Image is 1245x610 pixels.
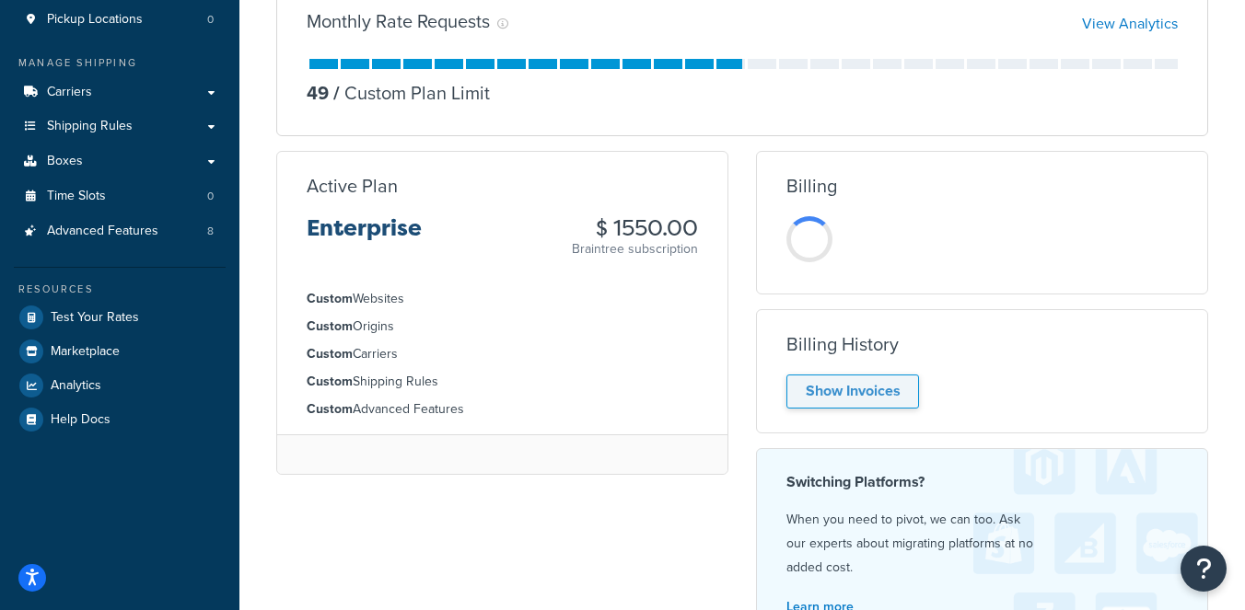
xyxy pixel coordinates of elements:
li: Time Slots [14,179,226,213]
div: Manage Shipping [14,55,226,71]
a: Help Docs [14,403,226,436]
span: Shipping Rules [47,119,133,134]
p: 49 [307,80,329,106]
span: Help Docs [51,412,111,428]
li: Pickup Locations [14,3,226,37]
strong: Custom [307,317,353,336]
strong: Custom [307,372,353,391]
span: 0 [207,12,214,28]
li: Websites [307,289,698,309]
div: Resources [14,282,226,297]
strong: Custom [307,289,353,308]
p: Custom Plan Limit [329,80,490,106]
h3: Billing History [786,334,899,354]
h3: Enterprise [307,216,422,255]
a: Advanced Features 8 [14,214,226,248]
strong: Custom [307,399,353,419]
a: Time Slots 0 [14,179,226,213]
h3: Billing [786,176,837,196]
a: Show Invoices [786,374,919,409]
li: Advanced Features [307,399,698,420]
span: Carriers [47,85,92,100]
span: Analytics [51,378,101,394]
strong: Custom [307,344,353,363]
li: Shipping Rules [307,372,698,392]
li: Origins [307,317,698,337]
span: Advanced Features [47,224,158,239]
h4: Switching Platforms? [786,471,1178,493]
span: Test Your Rates [51,310,139,326]
span: 8 [207,224,214,239]
a: Shipping Rules [14,109,226,144]
button: Open Resource Center [1181,546,1227,592]
span: 0 [207,189,214,204]
a: Test Your Rates [14,301,226,334]
span: / [333,79,340,107]
a: Pickup Locations 0 [14,3,226,37]
a: Marketplace [14,335,226,368]
h3: Monthly Rate Requests [307,11,490,31]
li: Carriers [307,344,698,364]
span: Pickup Locations [47,12,143,28]
li: Advanced Features [14,214,226,248]
p: When you need to pivot, we can too. Ask our experts about migrating platforms at no added cost. [786,508,1178,580]
span: Boxes [47,154,83,169]
span: Marketplace [51,344,120,360]
p: Braintree subscription [572,240,698,259]
a: Carriers [14,75,226,109]
span: Time Slots [47,189,106,204]
a: Analytics [14,369,226,402]
a: Boxes [14,144,226,178]
h3: Active Plan [307,176,398,196]
a: View Analytics [1082,13,1178,34]
h3: $ 1550.00 [572,216,698,240]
